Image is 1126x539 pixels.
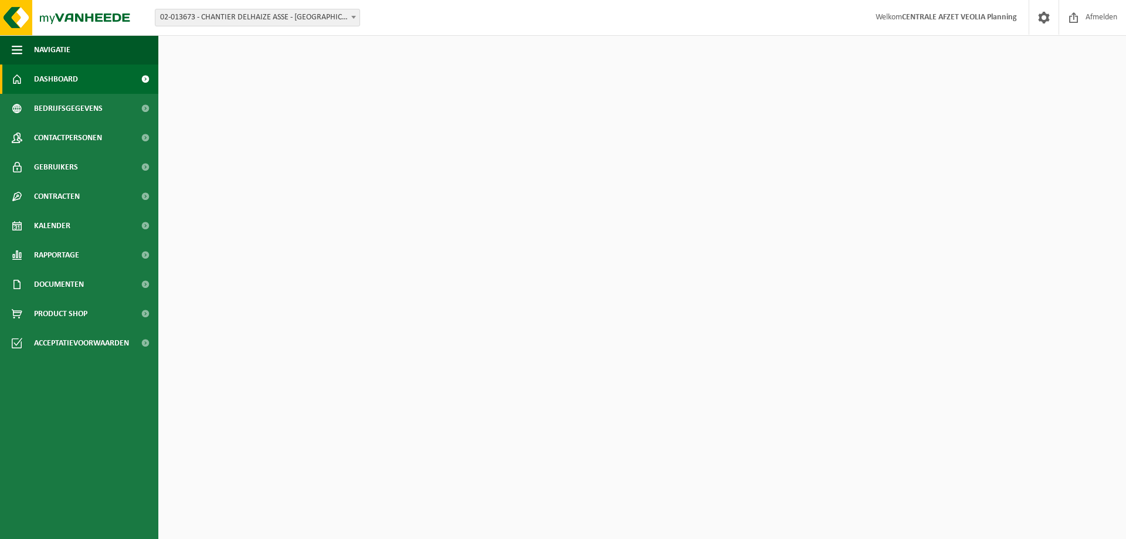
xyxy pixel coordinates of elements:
[34,94,103,123] span: Bedrijfsgegevens
[34,299,87,328] span: Product Shop
[34,328,129,358] span: Acceptatievoorwaarden
[34,240,79,270] span: Rapportage
[155,9,359,26] span: 02-013673 - CHANTIER DELHAIZE ASSE - VEOLIA - ASSE
[34,65,78,94] span: Dashboard
[34,182,80,211] span: Contracten
[34,270,84,299] span: Documenten
[34,211,70,240] span: Kalender
[34,123,102,152] span: Contactpersonen
[902,13,1017,22] strong: CENTRALE AFZET VEOLIA Planning
[34,152,78,182] span: Gebruikers
[34,35,70,65] span: Navigatie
